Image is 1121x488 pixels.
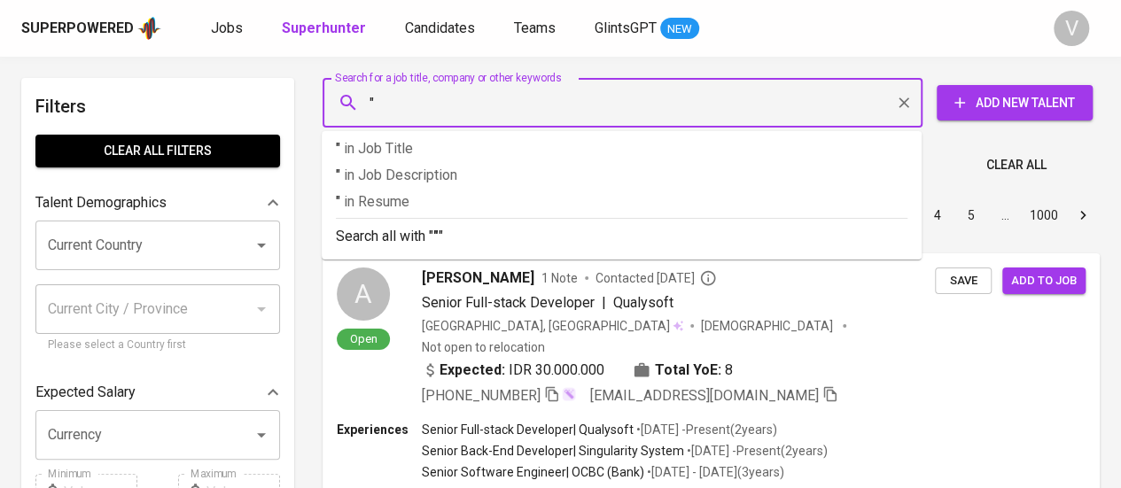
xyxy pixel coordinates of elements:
span: Senior Full-stack Developer [422,294,595,311]
span: Add to job [1011,271,1077,291]
button: Clear All [979,149,1054,182]
a: Superhunter [282,18,370,40]
span: Contacted [DATE] [596,269,717,287]
p: Senior Software Engineer | OCBC (Bank) [422,463,644,481]
div: IDR 30.000.000 [422,360,604,381]
span: Clear All filters [50,140,266,162]
b: Total YoE: [655,360,721,381]
p: • [DATE] - Present ( 2 years ) [684,442,828,460]
span: 1 Note [541,269,578,287]
button: Add New Talent [937,85,1093,120]
div: Expected Salary [35,375,280,410]
button: Go to page 1000 [1024,201,1063,229]
div: V [1054,11,1089,46]
img: app logo [137,15,161,42]
p: Experiences [337,421,422,438]
span: Jobs [211,19,243,36]
a: GlintsGPT NEW [595,18,699,40]
span: Qualysoft [613,294,673,311]
a: Superpoweredapp logo [21,15,161,42]
span: in Job Title [344,140,413,157]
span: GlintsGPT [595,19,657,36]
b: Superhunter [282,19,366,36]
p: • [DATE] - [DATE] ( 3 years ) [644,463,784,481]
span: [PERSON_NAME] [422,267,534,289]
button: Open [249,233,274,258]
span: [PHONE_NUMBER] [422,387,541,404]
button: Go to page 5 [957,201,985,229]
span: NEW [660,20,699,38]
span: [DEMOGRAPHIC_DATA] [701,317,836,335]
button: Clear [891,90,916,115]
span: 8 [725,360,733,381]
div: … [991,206,1019,224]
a: Candidates [405,18,479,40]
p: Senior Full-stack Developer | Qualysoft [422,421,634,438]
span: [EMAIL_ADDRESS][DOMAIN_NAME] [590,387,819,404]
p: Not open to relocation [422,338,545,356]
div: [GEOGRAPHIC_DATA], [GEOGRAPHIC_DATA] [422,317,683,335]
button: Add to job [1002,267,1086,295]
div: Superpowered [21,19,134,39]
button: Go to page 4 [923,201,952,229]
span: in Resume [344,193,409,210]
button: Save [935,267,992,295]
span: Save [944,271,983,291]
b: " [433,228,439,244]
span: Open [343,331,385,346]
span: in Job Description [344,167,457,183]
p: " [336,138,907,159]
svg: By Batam recruiter [699,269,717,287]
b: Expected: [440,360,505,381]
p: Senior Back-End Developer | Singularity System [422,442,684,460]
span: Add New Talent [951,92,1078,114]
p: Please select a Country first [48,337,268,354]
p: • [DATE] - Present ( 2 years ) [634,421,777,438]
button: Clear All filters [35,135,280,167]
a: Teams [514,18,559,40]
h6: Filters [35,92,280,120]
p: Search all with " " [336,226,907,247]
button: Go to next page [1069,201,1097,229]
span: Candidates [405,19,475,36]
img: magic_wand.svg [562,387,576,401]
span: Clear All [986,154,1047,176]
p: " [336,191,907,213]
a: Jobs [211,18,246,40]
p: Expected Salary [35,382,136,403]
span: Teams [514,19,556,36]
p: Talent Demographics [35,192,167,213]
button: Open [249,422,274,447]
div: Talent Demographics [35,185,280,221]
nav: pagination navigation [786,201,1100,229]
div: A [337,267,390,321]
span: | [602,292,606,314]
p: " [336,165,907,186]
